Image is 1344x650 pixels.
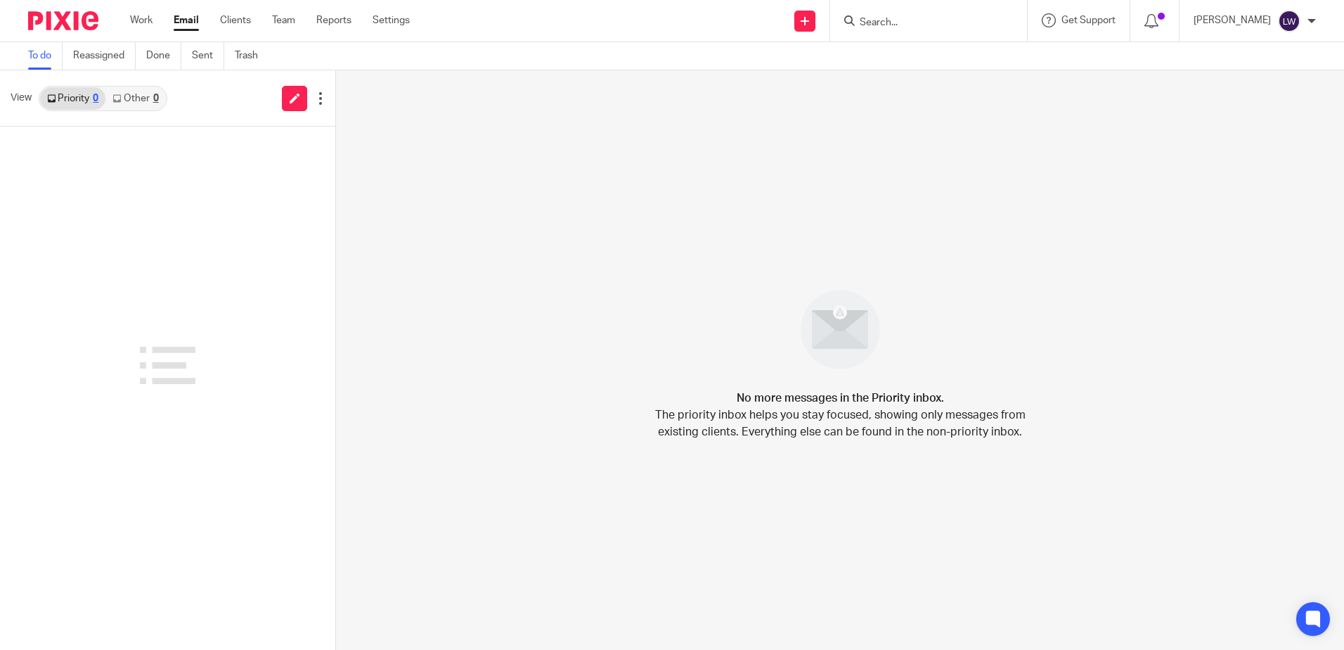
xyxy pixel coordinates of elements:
[11,91,32,106] span: View
[153,94,159,103] div: 0
[858,17,985,30] input: Search
[235,42,269,70] a: Trash
[1194,13,1271,27] p: [PERSON_NAME]
[737,390,944,407] h4: No more messages in the Priority inbox.
[93,94,98,103] div: 0
[1278,10,1300,32] img: svg%3E
[40,87,105,110] a: Priority0
[373,13,410,27] a: Settings
[73,42,136,70] a: Reassigned
[146,42,181,70] a: Done
[28,42,63,70] a: To do
[1061,15,1116,25] span: Get Support
[791,281,889,378] img: image
[272,13,295,27] a: Team
[654,407,1026,440] p: The priority inbox helps you stay focused, showing only messages from existing clients. Everythin...
[192,42,224,70] a: Sent
[220,13,251,27] a: Clients
[28,11,98,30] img: Pixie
[174,13,199,27] a: Email
[105,87,165,110] a: Other0
[316,13,351,27] a: Reports
[130,13,153,27] a: Work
